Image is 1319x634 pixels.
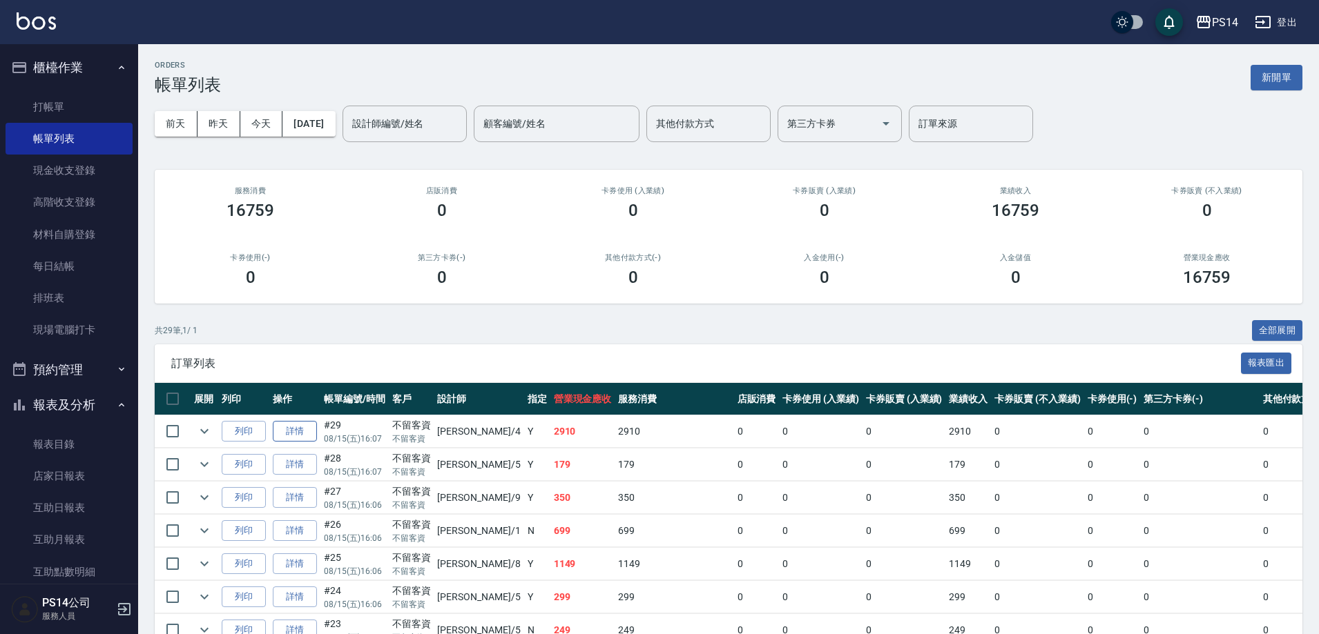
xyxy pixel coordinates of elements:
[434,515,523,547] td: [PERSON_NAME] /1
[615,482,733,514] td: 350
[615,448,733,481] td: 179
[434,548,523,580] td: [PERSON_NAME] /8
[1084,383,1141,415] th: 卡券使用(-)
[1084,448,1141,481] td: 0
[17,12,56,30] img: Logo
[392,517,431,532] div: 不留客資
[324,598,385,611] p: 08/15 (五) 16:06
[875,112,897,135] button: Open
[434,415,523,448] td: [PERSON_NAME] /4
[550,548,615,580] td: 1149
[863,581,946,613] td: 0
[1011,268,1021,287] h3: 0
[945,581,991,613] td: 299
[524,448,550,481] td: Y
[273,553,317,575] a: 詳情
[1252,320,1303,341] button: 全部展開
[991,448,1084,481] td: 0
[550,581,615,613] td: 299
[222,487,266,508] button: 列印
[524,581,550,613] td: Y
[324,565,385,577] p: 08/15 (五) 16:06
[324,499,385,511] p: 08/15 (五) 16:06
[194,454,215,475] button: expand row
[222,586,266,608] button: 列印
[991,515,1084,547] td: 0
[745,186,903,195] h2: 卡券販賣 (入業績)
[6,524,133,555] a: 互助月報表
[194,487,215,508] button: expand row
[437,268,447,287] h3: 0
[437,201,447,220] h3: 0
[1241,356,1292,369] a: 報表匯出
[1084,515,1141,547] td: 0
[945,448,991,481] td: 179
[6,123,133,155] a: 帳單列表
[615,581,733,613] td: 299
[218,383,269,415] th: 列印
[320,415,389,448] td: #29
[554,253,712,262] h2: 其他付款方式(-)
[392,499,431,511] p: 不留客資
[434,383,523,415] th: 設計師
[194,421,215,442] button: expand row
[779,415,863,448] td: 0
[1084,482,1141,514] td: 0
[1140,581,1259,613] td: 0
[320,448,389,481] td: #28
[615,515,733,547] td: 699
[392,598,431,611] p: 不留客資
[1190,8,1244,37] button: PS14
[194,520,215,541] button: expand row
[734,515,780,547] td: 0
[6,352,133,388] button: 預約管理
[1212,14,1238,31] div: PS14
[820,268,829,287] h3: 0
[6,387,133,423] button: 報表及分析
[6,282,133,314] a: 排班表
[524,515,550,547] td: N
[615,383,733,415] th: 服務消費
[779,448,863,481] td: 0
[42,596,113,610] h5: PS14公司
[6,556,133,588] a: 互助點數明細
[1084,548,1141,580] td: 0
[320,548,389,580] td: #25
[615,415,733,448] td: 2910
[1084,415,1141,448] td: 0
[392,532,431,544] p: 不留客資
[734,383,780,415] th: 店販消費
[779,581,863,613] td: 0
[6,155,133,186] a: 現金收支登錄
[273,454,317,475] a: 詳情
[863,448,946,481] td: 0
[198,111,240,137] button: 昨天
[155,324,198,337] p: 共 29 筆, 1 / 1
[389,383,434,415] th: 客戶
[1241,353,1292,374] button: 報表匯出
[550,515,615,547] td: 699
[991,482,1084,514] td: 0
[779,548,863,580] td: 0
[1155,8,1183,36] button: save
[945,383,991,415] th: 業績收入
[392,433,431,445] p: 不留客資
[936,253,1095,262] h2: 入金儲值
[524,383,550,415] th: 指定
[434,482,523,514] td: [PERSON_NAME] /9
[227,201,275,220] h3: 16759
[6,492,133,524] a: 互助日報表
[734,548,780,580] td: 0
[155,111,198,137] button: 前天
[779,482,863,514] td: 0
[194,553,215,574] button: expand row
[320,581,389,613] td: #24
[222,421,266,442] button: 列印
[1140,515,1259,547] td: 0
[155,75,221,95] h3: 帳單列表
[320,383,389,415] th: 帳單編號/時間
[320,482,389,514] td: #27
[992,201,1040,220] h3: 16759
[628,201,638,220] h3: 0
[324,532,385,544] p: 08/15 (五) 16:06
